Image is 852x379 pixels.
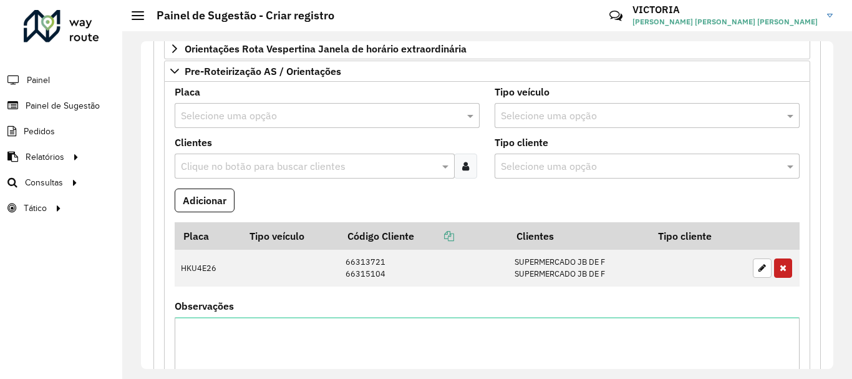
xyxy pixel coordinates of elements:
[495,135,548,150] label: Tipo cliente
[185,66,341,76] span: Pre-Roteirização AS / Orientações
[164,61,810,82] a: Pre-Roteirização AS / Orientações
[650,222,747,249] th: Tipo cliente
[339,222,508,249] th: Código Cliente
[144,9,334,22] h2: Painel de Sugestão - Criar registro
[185,44,467,54] span: Orientações Rota Vespertina Janela de horário extraordinária
[175,189,235,212] button: Adicionar
[632,4,818,16] h3: VICTORIA
[175,84,200,99] label: Placa
[175,222,241,249] th: Placa
[175,249,241,286] td: HKU4E26
[508,222,650,249] th: Clientes
[26,99,100,112] span: Painel de Sugestão
[24,125,55,138] span: Pedidos
[175,298,234,313] label: Observações
[26,150,64,164] span: Relatórios
[24,202,47,215] span: Tático
[603,2,629,29] a: Contato Rápido
[27,74,50,87] span: Painel
[339,249,508,286] td: 66313721 66315104
[632,16,818,27] span: [PERSON_NAME] [PERSON_NAME] [PERSON_NAME]
[175,135,212,150] label: Clientes
[241,222,339,249] th: Tipo veículo
[495,84,549,99] label: Tipo veículo
[164,38,810,59] a: Orientações Rota Vespertina Janela de horário extraordinária
[25,176,63,189] span: Consultas
[508,249,650,286] td: SUPERMERCADO JB DE F SUPERMERCADO JB DE F
[414,230,454,242] a: Copiar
